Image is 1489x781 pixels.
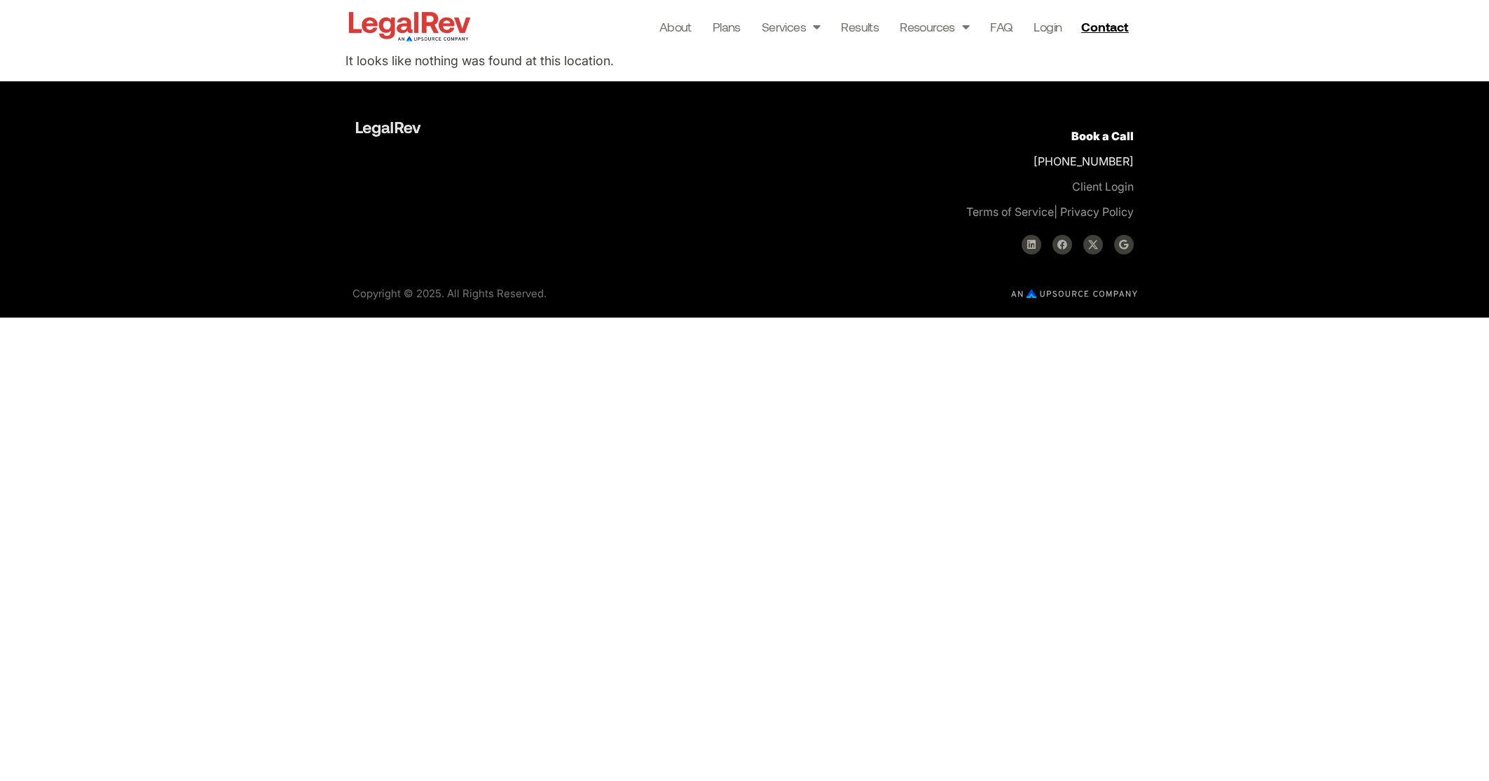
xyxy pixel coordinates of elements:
span: Contact [1081,20,1128,33]
p: [PHONE_NUMBER] [762,123,1134,224]
nav: Menu [659,17,1062,36]
a: FAQ [990,17,1013,36]
span: | [966,205,1057,219]
a: Login [1034,17,1062,36]
a: Plans [713,17,741,36]
a: Contact [1076,15,1137,38]
a: Terms of Service [966,205,1054,219]
a: Services [762,17,821,36]
a: Client Login [1072,179,1134,193]
span: Copyright © 2025. All Rights Reserved. [352,287,547,300]
p: It looks like nothing was found at this location. [345,50,1144,72]
a: Book a Call [1071,129,1134,143]
a: Privacy Policy [1060,205,1134,219]
a: Results [841,17,879,36]
a: Resources [900,17,969,36]
a: About [659,17,692,36]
